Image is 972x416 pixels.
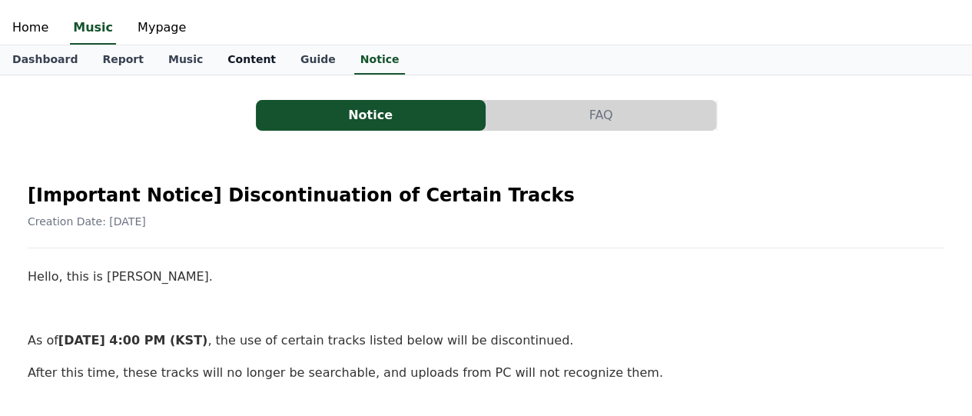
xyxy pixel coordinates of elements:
[70,12,116,45] a: Music
[125,12,198,45] a: Mypage
[288,45,348,75] a: Guide
[156,45,215,75] a: Music
[486,100,716,131] button: FAQ
[256,100,486,131] button: Notice
[486,100,717,131] a: FAQ
[28,331,944,351] p: As of , the use of certain tracks listed below will be discontinued.
[28,183,944,208] h2: [Important Notice] Discontinuation of Certain Tracks
[28,215,146,228] span: Creation Date: [DATE]
[215,45,288,75] a: Content
[28,267,944,287] p: Hello, this is [PERSON_NAME].
[58,333,208,348] strong: [DATE] 4:00 PM (KST)
[256,100,486,131] a: Notice
[354,45,406,75] a: Notice
[28,363,944,383] p: After this time, these tracks will no longer be searchable, and uploads from PC will not recogniz...
[90,45,156,75] a: Report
